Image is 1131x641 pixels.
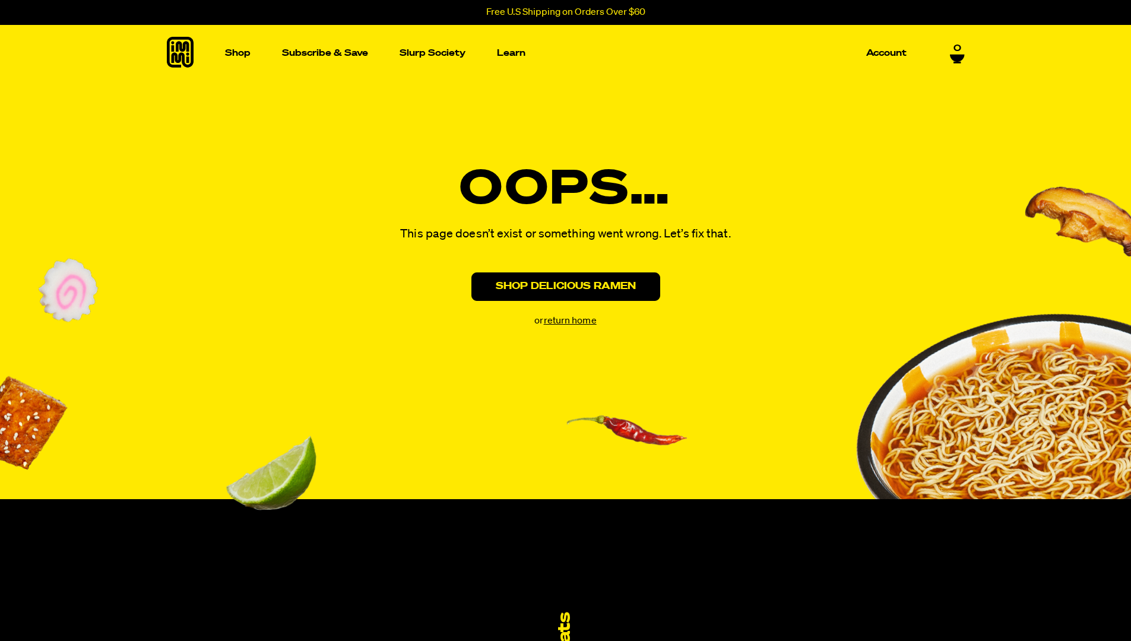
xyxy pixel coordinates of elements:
img: immilime.png [226,435,317,511]
p: Shop [225,49,251,58]
a: Learn [492,25,530,81]
nav: Main navigation [220,25,911,81]
span: 0 [953,43,961,53]
p: Learn [497,49,525,58]
a: Shop [220,25,255,81]
p: Subscribe & Save [282,49,368,58]
h1: OOPS… [460,167,671,214]
a: Account [861,44,911,62]
p: Slurp Society [400,49,465,58]
a: Subscribe & Save [277,44,373,62]
p: Free U.S Shipping on Orders Over $60 [486,7,645,18]
a: 0 [950,43,965,63]
p: This page doesn’t exist or something went wrong. Let’s fix that. [400,224,730,244]
img: immipepper.png [566,415,688,481]
a: return home [544,316,597,326]
a: Shop Delicious Ramen [471,272,660,301]
p: Account [866,49,907,58]
a: Slurp Society [395,44,470,62]
img: imminaruto.png [38,258,99,323]
p: or [534,315,596,328]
